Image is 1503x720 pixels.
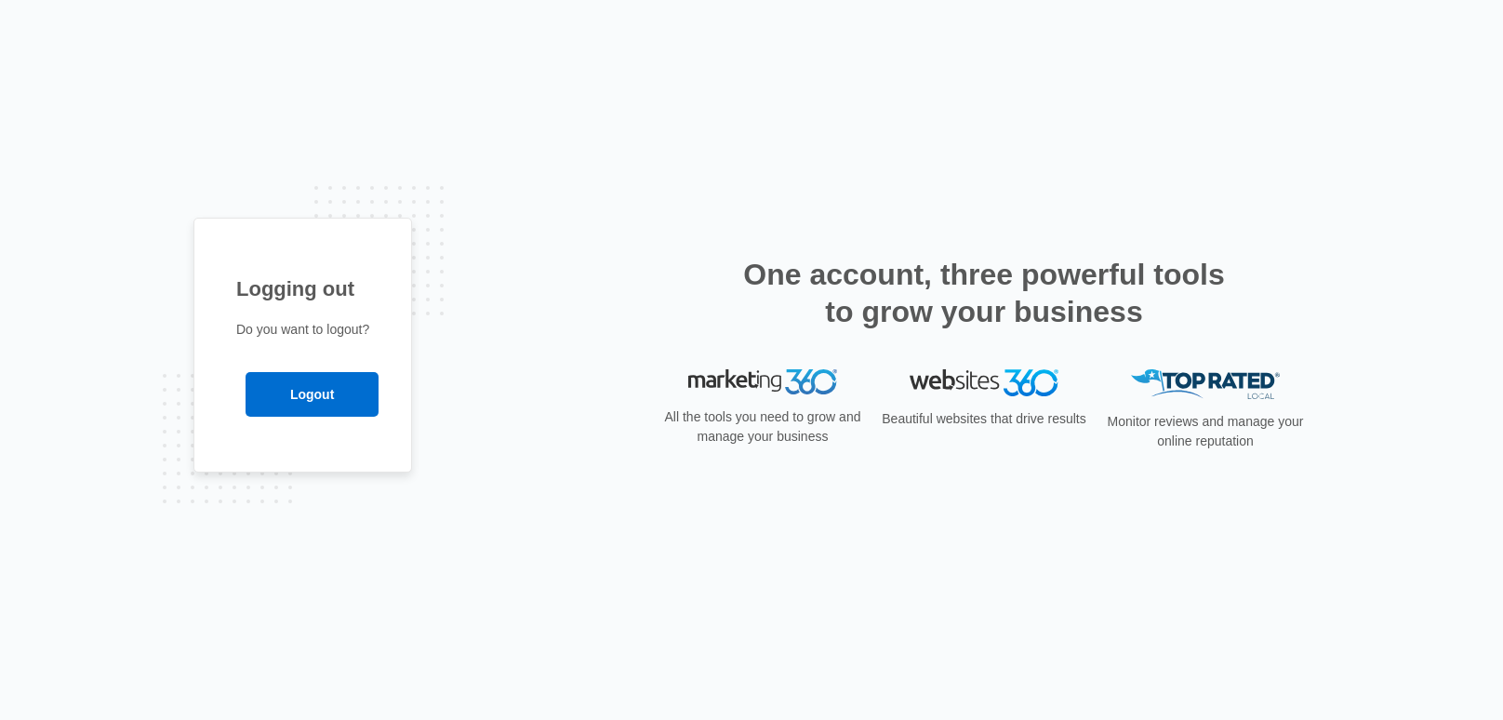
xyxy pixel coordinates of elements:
[910,369,1058,396] img: Websites 360
[880,409,1088,429] p: Beautiful websites that drive results
[1131,369,1280,400] img: Top Rated Local
[738,256,1230,330] h2: One account, three powerful tools to grow your business
[246,372,379,417] input: Logout
[236,320,369,340] p: Do you want to logout?
[236,273,369,304] h1: Logging out
[658,407,867,447] p: All the tools you need to grow and manage your business
[1101,412,1310,451] p: Monitor reviews and manage your online reputation
[688,369,837,395] img: Marketing 360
